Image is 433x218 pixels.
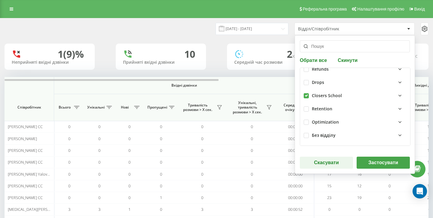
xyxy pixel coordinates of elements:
span: 0 [251,124,253,129]
span: 0 [68,148,70,153]
div: 10 [184,48,195,60]
span: 0 [128,136,131,141]
span: Вихід [414,7,425,11]
span: 0 [98,136,100,141]
span: 0 [98,171,100,177]
span: 0 [388,207,391,212]
span: [PERSON_NAME] CC [8,124,43,129]
span: 0 [201,148,203,153]
span: 0 [160,136,162,141]
span: [PERSON_NAME] CC [8,195,43,200]
input: Пошук [300,40,410,52]
span: 0 [128,148,131,153]
span: 0 [251,148,253,153]
span: 0 [251,136,253,141]
span: Співробітник [10,105,49,110]
div: Неприйняті вхідні дзвінки [12,60,88,65]
button: Обрати все [300,57,329,63]
div: Drops [312,80,324,85]
span: 0 [98,124,100,129]
span: 3 [68,207,70,212]
span: 0 [358,207,361,212]
span: 17 [427,171,431,177]
span: 2 [287,48,299,60]
span: 3 [98,207,100,212]
span: 0 [201,183,203,189]
span: 15 [427,136,431,141]
span: 0 [98,159,100,165]
span: 0 [201,195,203,200]
span: Нові [117,105,132,110]
span: [PERSON_NAME] CC [8,183,43,189]
button: Скинути [336,57,359,63]
div: Optimization [312,120,339,125]
td: 00:00:00 [277,133,314,144]
span: 0 [68,171,70,177]
span: 0 [68,183,70,189]
span: [PERSON_NAME] [8,136,37,141]
div: Closers School [312,93,342,98]
span: 0 [388,183,391,189]
span: 0 [98,183,100,189]
span: 0 [201,159,203,165]
td: 00:00:52 [277,204,314,215]
div: Прийняті вхідні дзвінки [123,60,199,65]
span: Середній час очікування [281,103,309,112]
span: 0 [160,183,162,189]
span: 0 [160,159,162,165]
span: c [415,53,418,59]
span: 0 [201,171,203,177]
span: 19 [357,195,361,200]
span: 15 [427,183,431,189]
span: 0 [251,171,253,177]
span: 0 [128,195,131,200]
div: 1 (9)% [58,48,84,60]
span: 0 [98,148,100,153]
div: Refunds [312,67,329,72]
span: 0 [68,136,70,141]
span: 0 [128,159,131,165]
span: хв [292,53,299,59]
span: 3 [201,207,203,212]
span: [PERSON_NAME] CC [8,159,43,165]
span: 3 [251,207,253,212]
span: 15 [427,159,431,165]
span: 0 [160,171,162,177]
span: 0 [388,195,391,200]
span: 23 [427,195,431,200]
span: 15 [327,183,331,189]
span: Вхідні дзвінки [70,83,298,88]
span: 0 [251,183,253,189]
span: 0 [128,183,131,189]
span: [MEDICAL_DATA][PERSON_NAME] CC [8,207,72,212]
span: 0 [160,148,162,153]
span: 0 [201,124,203,129]
span: 0 [251,195,253,200]
td: 00:00:00 [277,192,314,204]
span: 10 [427,148,431,153]
button: Скасувати [300,157,353,169]
span: 0 [201,136,203,141]
td: 00:00:00 [277,145,314,156]
span: 12 [357,183,361,189]
span: 0 [160,124,162,129]
span: Всього [57,105,72,110]
span: Тривалість розмови > Х сек. [180,103,215,112]
span: 1 [128,207,131,212]
span: 0 [251,159,253,165]
span: Реферальна програма [303,7,347,11]
span: Унікальні, тривалість розмови > Х сек. [230,100,265,115]
td: 00:00:00 [277,180,314,192]
span: 0 [98,195,100,200]
span: 0 [128,124,131,129]
span: [PERSON_NAME] CC [8,148,43,153]
span: 0 [68,159,70,165]
div: Open Intercom Messenger [413,184,427,198]
div: Без відділу [312,133,336,138]
span: 0 [428,207,430,212]
span: 0 [68,124,70,129]
span: 0 [68,195,70,200]
div: Середній час розмови [234,60,310,65]
span: Унікальні [87,105,105,110]
span: 16 [357,171,361,177]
